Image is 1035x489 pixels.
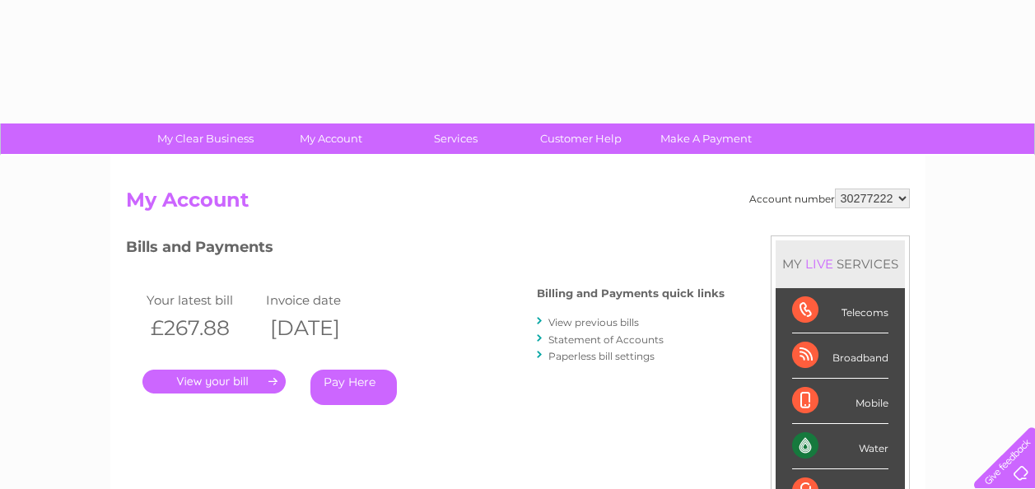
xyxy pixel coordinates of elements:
a: Statement of Accounts [548,333,664,346]
div: MY SERVICES [776,240,905,287]
div: Water [792,424,888,469]
div: Mobile [792,379,888,424]
h2: My Account [126,189,910,220]
div: Telecoms [792,288,888,333]
a: My Clear Business [138,123,273,154]
a: Paperless bill settings [548,350,655,362]
a: View previous bills [548,316,639,328]
th: £267.88 [142,311,262,345]
h4: Billing and Payments quick links [537,287,725,300]
th: [DATE] [262,311,381,345]
h3: Bills and Payments [126,235,725,264]
div: Broadband [792,333,888,379]
a: My Account [263,123,399,154]
td: Invoice date [262,289,381,311]
a: Customer Help [513,123,649,154]
a: Pay Here [310,370,397,405]
td: Your latest bill [142,289,262,311]
div: Account number [749,189,910,208]
div: LIVE [802,256,837,272]
a: . [142,370,286,394]
a: Make A Payment [638,123,774,154]
a: Services [388,123,524,154]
